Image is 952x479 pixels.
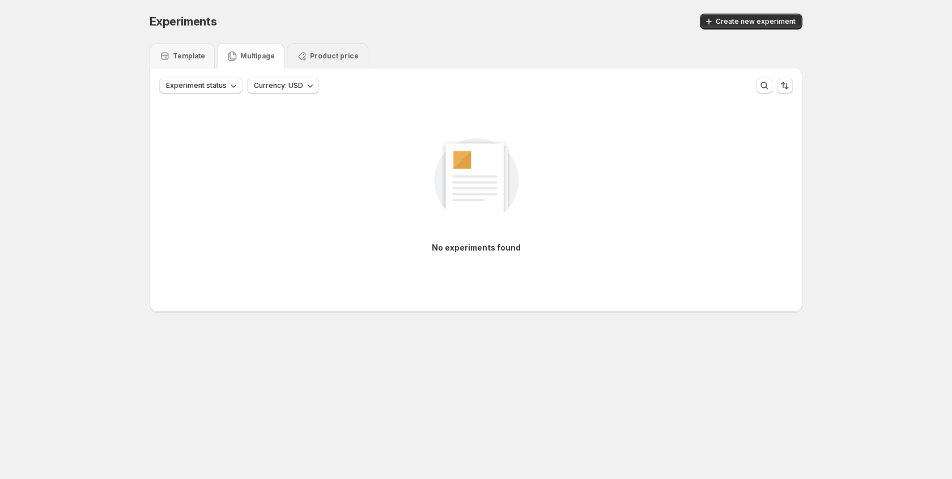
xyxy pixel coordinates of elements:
button: Experiment status [159,78,243,94]
span: Experiments [150,15,217,28]
p: Product price [310,52,359,61]
span: Currency: USD [254,81,303,90]
button: Create new experiment [700,14,802,29]
span: Create new experiment [716,17,796,26]
button: Currency: USD [247,78,319,94]
p: Template [173,52,205,61]
p: Multipage [240,52,275,61]
p: No experiments found [432,242,521,253]
span: Experiment status [166,81,227,90]
button: Sort the results [777,78,793,94]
